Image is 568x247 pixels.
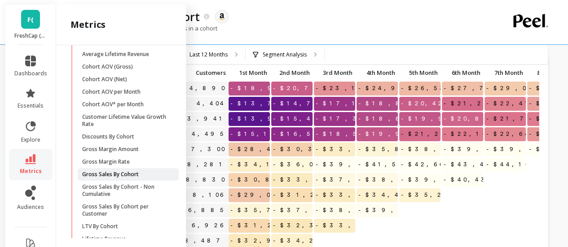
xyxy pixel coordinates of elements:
a: 8,830 [184,173,229,186]
span: -$40,431.83 [442,173,523,186]
span: -$14,788.20 [271,97,352,110]
div: Toggle SortBy [356,66,399,80]
span: -$39,462.49 [357,204,438,217]
span: dashboards [14,70,47,77]
span: explore [21,136,40,143]
span: 7th Month [486,69,523,76]
span: -$24,983.51 [357,82,439,95]
span: 3rd Month [316,69,352,76]
p: 7th Month [484,66,526,79]
a: 8,281 [185,158,229,171]
span: -$39,626.92 [399,173,481,186]
span: 5th Month [401,69,438,76]
p: 3rd Month [314,66,355,79]
p: Cohort AOV (Net) [82,76,127,83]
span: F( [27,14,34,25]
div: Toggle SortBy [174,66,217,80]
span: 2nd Month [273,69,310,76]
p: 6th Month [442,66,483,79]
p: Gross Sales By Cohort [82,171,139,178]
span: -$17,195.50 [314,97,392,110]
span: -$21,268.21 [442,97,518,110]
span: -$19,971.27 [399,112,486,126]
span: -$15,179.40 [229,127,307,141]
span: -$34,405.87 [357,188,437,202]
span: -$35,746.93 [229,204,313,217]
div: Toggle SortBy [399,66,441,80]
span: -$33,823.65 [314,219,399,232]
h2: metrics [70,18,106,31]
span: 8th Month [529,69,566,76]
span: 1st Month [230,69,267,76]
span: -$38,580.78 [357,173,444,186]
p: Cohort AOV (Gross) [82,63,133,70]
span: -$42,669.48 [399,158,477,171]
a: 4,890 [188,82,229,95]
span: -$39,195.98 [314,158,403,171]
span: -$22,645.65 [484,127,555,141]
span: -$33,163.16 [314,188,396,202]
span: -$26,534.81 [399,82,478,95]
span: -$32,359.24 [271,219,353,232]
a: 3,941 [185,112,229,126]
p: FreshCap (Essor) [14,32,47,39]
p: Segment Analysis [263,51,307,58]
p: Cohort AOV* per Month [82,101,144,108]
span: -$38,253.49 [399,143,484,156]
span: -$36,031.75 [271,158,352,171]
span: -$38,658.57 [314,204,399,217]
span: -$44,165.37 [484,158,563,171]
span: -$29,010.42 [229,188,301,202]
a: 6,885 [186,204,229,217]
span: -$35,861.16 [357,143,436,156]
span: audiences [17,204,44,211]
a: 6,926 [190,219,229,232]
p: Gross Margin Amount [82,146,139,153]
span: -$17,374.58 [314,112,399,126]
span: -$31,202.61 [271,188,346,202]
span: -$33,182.57 [271,173,357,186]
p: Gross Margin Rate [82,158,130,165]
img: api.amazon.svg [218,13,226,21]
div: Toggle SortBy [313,66,356,80]
span: -$41,529.69 [357,158,436,171]
span: -$33,405.29 [314,143,394,156]
span: metrics [20,168,42,175]
span: Customers [176,69,226,76]
span: essentials [18,102,44,109]
span: -$20,420.47 [399,97,471,110]
p: Gross Sales By Cohort - Non Cumulative [82,183,168,198]
span: -$18,831.18 [357,112,444,126]
span: -$28,470.00 [229,143,303,156]
span: -$37,025.27 [314,173,394,186]
span: -$37,034.76 [271,204,355,217]
span: -$18,558.44 [314,127,393,141]
p: Gross Sales By Cohort per Customer [82,203,168,217]
p: Discounts By Cohort [82,133,134,140]
span: -$43,480.69 [442,158,522,171]
span: -$18,867.76 [357,97,442,110]
p: Customer Lifetime Value Growth Rate [82,113,168,128]
div: Toggle SortBy [484,66,527,80]
p: Average Lifetime Revenue [82,51,149,58]
div: Toggle SortBy [228,66,271,80]
p: Cohort AOV per Month [82,88,141,95]
div: Toggle SortBy [271,66,313,80]
span: -$20,712.13 [271,82,349,95]
span: 6th Month [444,69,480,76]
span: -$13,725.49 [229,97,311,110]
p: 4th Month [357,66,398,79]
p: 2nd Month [271,66,313,79]
span: -$20,847.14 [442,112,519,126]
span: -$29,021.36 [484,82,562,95]
span: -$27,780.07 [442,82,524,95]
span: -$18,939.16 [229,82,315,95]
p: Customers [175,66,229,79]
span: -$13,987.31 [229,112,319,126]
span: -$16,510.74 [271,127,346,141]
p: LTV By Cohort [82,223,118,230]
p: Lifetime Revenue [82,235,126,243]
span: -$35,214.38 [399,188,482,202]
p: Last 12 Months [189,51,228,58]
p: 5th Month [399,66,440,79]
